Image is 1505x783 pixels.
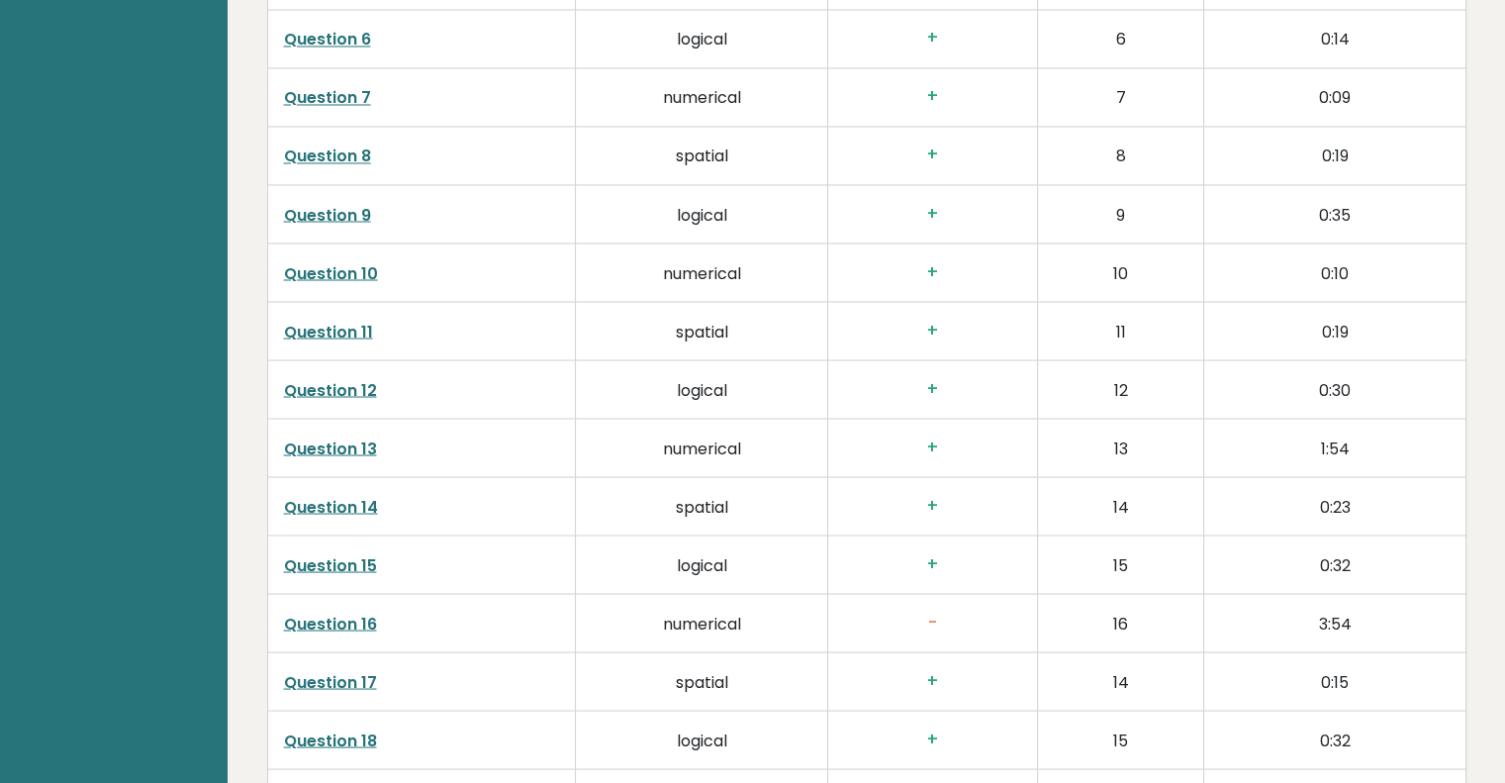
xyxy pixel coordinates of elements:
[844,495,1021,516] h3: +
[844,729,1021,749] h3: +
[284,86,371,109] a: Question 7
[844,261,1021,282] h3: +
[284,320,373,343] a: Question 11
[576,593,828,651] td: numerical
[576,476,828,535] td: spatial
[1037,243,1203,301] td: 10
[844,553,1021,574] h3: +
[284,203,371,226] a: Question 9
[284,670,377,693] a: Question 17
[1204,476,1465,535] td: 0:23
[844,670,1021,691] h3: +
[284,553,377,576] a: Question 15
[284,729,377,751] a: Question 18
[1204,184,1465,243] td: 0:35
[1204,9,1465,67] td: 0:14
[1037,184,1203,243] td: 9
[576,184,828,243] td: logical
[1204,126,1465,184] td: 0:19
[576,651,828,710] td: spatial
[576,126,828,184] td: spatial
[844,378,1021,399] h3: +
[1037,9,1203,67] td: 6
[1204,359,1465,418] td: 0:30
[284,145,371,167] a: Question 8
[576,301,828,359] td: spatial
[1204,710,1465,768] td: 0:32
[1037,476,1203,535] td: 14
[284,495,378,518] a: Question 14
[1204,535,1465,593] td: 0:32
[284,261,378,284] a: Question 10
[1204,301,1465,359] td: 0:19
[844,612,1021,633] h3: -
[844,86,1021,107] h3: +
[844,437,1021,457] h3: +
[844,145,1021,165] h3: +
[1037,535,1203,593] td: 15
[1037,67,1203,126] td: 7
[1204,593,1465,651] td: 3:54
[1037,710,1203,768] td: 15
[1204,243,1465,301] td: 0:10
[844,203,1021,224] h3: +
[284,28,371,50] a: Question 6
[284,378,377,401] a: Question 12
[1037,418,1203,476] td: 13
[1037,359,1203,418] td: 12
[576,243,828,301] td: numerical
[1037,593,1203,651] td: 16
[1037,651,1203,710] td: 14
[576,67,828,126] td: numerical
[1204,418,1465,476] td: 1:54
[284,612,377,635] a: Question 16
[576,359,828,418] td: logical
[1037,126,1203,184] td: 8
[576,9,828,67] td: logical
[1037,301,1203,359] td: 11
[576,535,828,593] td: logical
[576,710,828,768] td: logical
[1204,67,1465,126] td: 0:09
[844,320,1021,341] h3: +
[844,28,1021,49] h3: +
[576,418,828,476] td: numerical
[1204,651,1465,710] td: 0:15
[284,437,377,459] a: Question 13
